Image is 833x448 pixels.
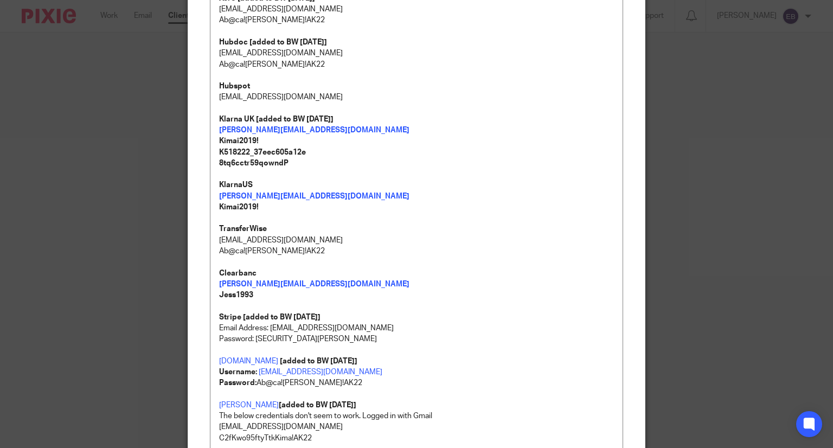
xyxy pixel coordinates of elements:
p: [EMAIL_ADDRESS][DOMAIN_NAME] [219,48,614,59]
p: [EMAIL_ADDRESS][DOMAIN_NAME] [219,421,614,432]
strong: Hubspot [219,82,250,90]
p: Ab@ca![PERSON_NAME]!AK22 [219,15,614,25]
p: C2fKwo95ftyTtkKima!AK22 [219,433,614,444]
p: Password: [SECURITY_DATA][PERSON_NAME] [219,334,614,344]
a: [PERSON_NAME][EMAIL_ADDRESS][DOMAIN_NAME] [219,193,409,200]
strong: K518222_37eec605a12e [219,149,306,156]
strong: Hubdoc [219,39,248,46]
strong: Password: [219,379,257,387]
a: [DOMAIN_NAME] [219,357,278,365]
p: [EMAIL_ADDRESS][DOMAIN_NAME] [219,4,614,15]
strong: Clearbanc [219,270,257,277]
strong: [added to BW [DATE]] [249,39,327,46]
p: [EMAIL_ADDRESS][DOMAIN_NAME] [219,235,614,246]
p: The below credentials don't seem to work. Logged in with Gmail [219,411,614,421]
strong: Kimai2019! [219,203,259,211]
strong: Jess1993 [219,291,253,299]
strong: [added to BW [DATE]] [279,401,356,409]
p: Ab@ca![PERSON_NAME]!AK22 [219,59,614,70]
strong: TransferWise [219,225,267,233]
strong: Username: [219,368,257,376]
a: [PERSON_NAME][EMAIL_ADDRESS][DOMAIN_NAME] [219,280,409,288]
p: [EMAIL_ADDRESS][DOMAIN_NAME] [219,92,614,103]
strong: Stripe [added to BW [DATE]] [219,313,321,321]
a: [PERSON_NAME] [219,401,279,409]
strong: Klarna UK [added to BW [DATE]] [219,116,334,123]
strong: KlarnaUS [219,181,253,189]
p: Ab@ca![PERSON_NAME]!AK22 [219,367,614,389]
strong: [added to BW [DATE]] [280,357,357,365]
a: [PERSON_NAME][EMAIL_ADDRESS][DOMAIN_NAME] [219,126,409,134]
strong: Kimai2019! [219,137,259,145]
a: [EMAIL_ADDRESS][DOMAIN_NAME] [259,368,382,376]
p: Email Address: [EMAIL_ADDRESS][DOMAIN_NAME] [219,323,614,334]
p: Ab@ca![PERSON_NAME]!AK22 [219,246,614,312]
strong: 8tq6cctr59qowndP [219,159,289,167]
